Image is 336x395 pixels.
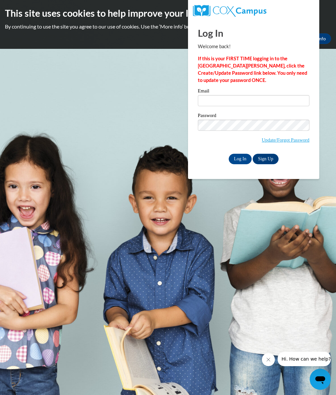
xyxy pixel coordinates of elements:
[5,23,331,30] p: By continuing to use the site you agree to our use of cookies. Use the ‘More info’ button to read...
[198,113,309,120] label: Password
[253,154,278,164] a: Sign Up
[198,43,309,50] p: Welcome back!
[229,154,252,164] input: Log In
[198,89,309,95] label: Email
[198,56,307,83] strong: If this is your FIRST TIME logging in to the [GEOGRAPHIC_DATA][PERSON_NAME], click the Create/Upd...
[262,353,275,366] iframe: Close message
[5,7,331,20] h2: This site uses cookies to help improve your learning experience.
[193,5,266,17] img: COX Campus
[262,137,309,143] a: Update/Forgot Password
[278,352,331,366] iframe: Message from company
[198,26,309,40] h1: Log In
[310,369,331,390] iframe: Button to launch messaging window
